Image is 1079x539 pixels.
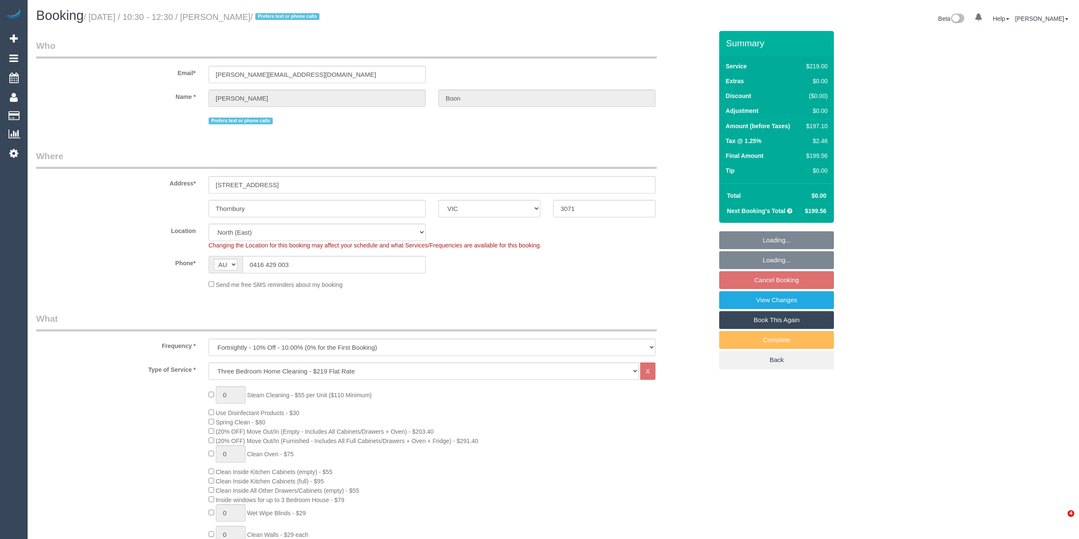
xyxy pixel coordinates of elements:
span: Booking [36,8,84,23]
div: $197.10 [803,122,828,130]
div: ($0.00) [803,92,828,100]
input: Phone* [243,256,426,273]
span: $199.56 [805,208,827,214]
span: $0.00 [811,192,826,199]
div: $0.00 [803,166,828,175]
span: / [251,12,322,22]
label: Tax @ 1.25% [726,137,761,145]
strong: Next Booking's Total [727,208,785,214]
img: New interface [950,14,964,25]
label: Service [726,62,747,70]
span: Clean Inside Kitchen Cabinets (empty) - $55 [216,469,333,475]
legend: What [36,312,657,331]
input: Email* [209,66,426,83]
span: (20% OFF) Move Out/In (Empty - Includes All Cabinets/Drawers + Oven) - $203.40 [216,428,434,435]
label: Location [30,224,202,235]
label: Adjustment [726,107,758,115]
span: Clean Inside Kitchen Cabinets (full) - $95 [216,478,324,485]
span: Spring Clean - $80 [216,419,266,426]
h3: Summary [726,38,830,48]
a: Book This Again [719,311,834,329]
span: Prefers text or phone calls [209,118,273,124]
input: Post Code* [553,200,655,217]
label: Amount (before Taxes) [726,122,790,130]
legend: Who [36,39,657,59]
span: Inside windows for up to 3 Bedroom House - $79 [216,497,345,503]
img: Automaid Logo [5,8,22,20]
span: (20% OFF) Move Out/In (Furnished - Includes All Full Cabinets/Drawers + Oven + Fridge) - $291.40 [216,438,478,444]
div: $0.00 [803,107,828,115]
label: Phone* [30,256,202,267]
div: $199.56 [803,152,828,160]
strong: Total [727,192,740,199]
iframe: Intercom live chat [1050,510,1071,531]
span: Changing the Location for this booking may affect your schedule and what Services/Frequencies are... [209,242,541,249]
div: $219.00 [803,62,828,70]
label: Address* [30,176,202,188]
span: Send me free SMS reminders about my booking [216,281,343,288]
span: Clean Inside All Other Drawers/Cabinets (empty) - $55 [216,487,359,494]
label: Discount [726,92,751,100]
a: View Changes [719,291,834,309]
label: Final Amount [726,152,763,160]
a: [PERSON_NAME] [1015,15,1068,22]
label: Tip [726,166,734,175]
label: Frequency * [30,339,202,350]
a: Back [719,351,834,369]
a: Help [993,15,1009,22]
span: Clean Walls - $29 each [247,531,308,538]
label: Name * [30,90,202,101]
label: Email* [30,66,202,77]
label: Type of Service * [30,362,202,374]
span: Use Disinfectant Products - $30 [216,410,299,416]
div: $2.46 [803,137,828,145]
span: Clean Oven - $75 [247,451,294,458]
input: Suburb* [209,200,426,217]
div: $0.00 [803,77,828,85]
label: Extras [726,77,744,85]
a: Beta [938,15,965,22]
span: Wet Wipe Blinds - $29 [247,510,306,517]
span: Steam Cleaning - $55 per Unit ($110 Minimum) [247,392,372,399]
span: 4 [1068,510,1074,517]
input: First Name* [209,90,426,107]
legend: Where [36,150,657,169]
small: / [DATE] / 10:30 - 12:30 / [PERSON_NAME] [84,12,322,22]
input: Last Name* [438,90,655,107]
span: Prefers text or phone calls [255,13,319,20]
